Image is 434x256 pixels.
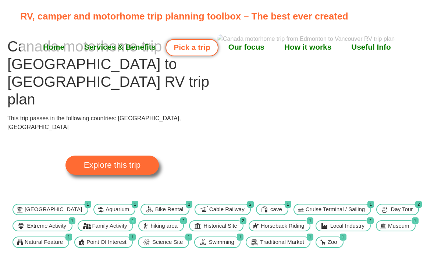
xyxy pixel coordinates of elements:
span: Day Tour [389,205,415,214]
a: Pick a trip [166,39,218,56]
span: 2 [240,217,246,224]
a: How it works [274,38,341,56]
span: 1 [129,234,135,241]
span: Zoo [326,238,339,246]
h1: Canada motorhome trip from [GEOGRAPHIC_DATA] to [GEOGRAPHIC_DATA] RV trip plan [7,38,217,108]
span: 1 [65,234,72,241]
span: Historical Site [202,222,239,230]
span: hiking area [149,222,179,230]
span: 1 [307,217,313,224]
p: RV, camper and motorhome trip planning toolbox – The best ever created [20,9,418,23]
span: 2 [367,217,374,224]
span: 1 [340,234,346,241]
span: Aquarium [104,205,131,214]
span: Horseback Riding [259,222,306,230]
span: 2 [247,201,254,208]
span: 1 [412,217,419,224]
span: cave [268,205,284,214]
a: Services & Benefits [74,38,166,56]
span: Extreme Activity [25,222,68,230]
a: Home [33,38,74,56]
span: 2 [415,201,422,208]
nav: Menu [20,38,414,56]
span: Natural Feature [23,238,65,246]
span: Local Industry [328,222,366,230]
span: This trip passes in the following countries: [GEOGRAPHIC_DATA], [GEOGRAPHIC_DATA] [7,115,181,130]
span: Cruise Terminal / Sailing [304,205,367,214]
span: Science Site [150,238,185,246]
span: Explore this trip [84,161,140,169]
span: 1 [129,217,136,224]
span: 1 [367,201,374,208]
span: 1 [307,234,313,241]
span: 1 [69,217,75,224]
span: 1 [85,201,91,208]
a: Our focus [218,38,274,56]
span: [GEOGRAPHIC_DATA] [23,205,84,214]
span: 2 [180,217,187,224]
span: 1 [186,201,192,208]
span: Point Of Interest [85,238,128,246]
span: 1 [185,234,192,241]
a: Useful Info [341,38,401,56]
span: Bike Rental [153,205,185,214]
span: Family Activity [90,222,129,230]
span: Swimming [207,238,236,246]
span: 1 [132,201,138,208]
span: 1 [237,234,243,241]
span: Cable Railway [207,205,246,214]
span: Traditional Market [258,238,306,246]
span: Museum [386,222,411,230]
a: Explore this trip [65,156,159,175]
span: 1 [285,201,291,208]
